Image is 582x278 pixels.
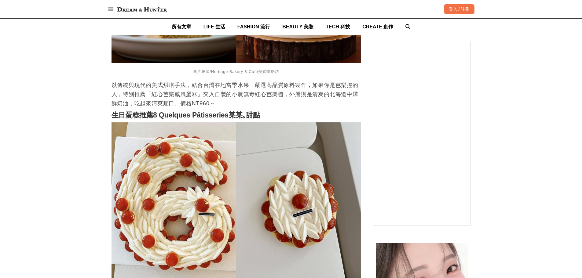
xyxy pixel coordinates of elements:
p: 以傳統與現代的美式烘培手法，結合台灣在地當季水果，嚴選高品質原料製作，如果你是芭樂控的人，特別推薦「紅心芭樂戚風蛋糕」夾入自製的小農無毒紅心芭樂醬，外層則是清爽的北海道中澤鮮奶油，吃起來清爽順口... [112,81,361,108]
a: FASHION 流行 [237,19,270,35]
span: BEAUTY 美妝 [282,24,313,29]
a: CREATE 創作 [362,19,393,35]
img: 生日蛋糕推薦！IG人氣爆棚8家「台北蛋糕店」保證不踩雷，壽星吃了心滿意足下次又再訂！ [112,122,361,278]
span: LIFE 生活 [203,24,225,29]
span: 所有文章 [172,24,191,29]
img: Dream & Hunter [114,4,170,15]
span: FASHION 流行 [237,24,270,29]
a: LIFE 生活 [203,19,225,35]
strong: 生日蛋糕推薦8 Quelques Pâtisseries某某｡甜點 [112,111,260,119]
a: 所有文章 [172,19,191,35]
div: 登入 / 註冊 [444,4,474,14]
a: TECH 科技 [326,19,350,35]
span: TECH 科技 [326,24,350,29]
span: CREATE 創作 [362,24,393,29]
span: 圖片來源/Heritage Bakery & Café美式烘培坊 [193,69,279,74]
a: BEAUTY 美妝 [282,19,313,35]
